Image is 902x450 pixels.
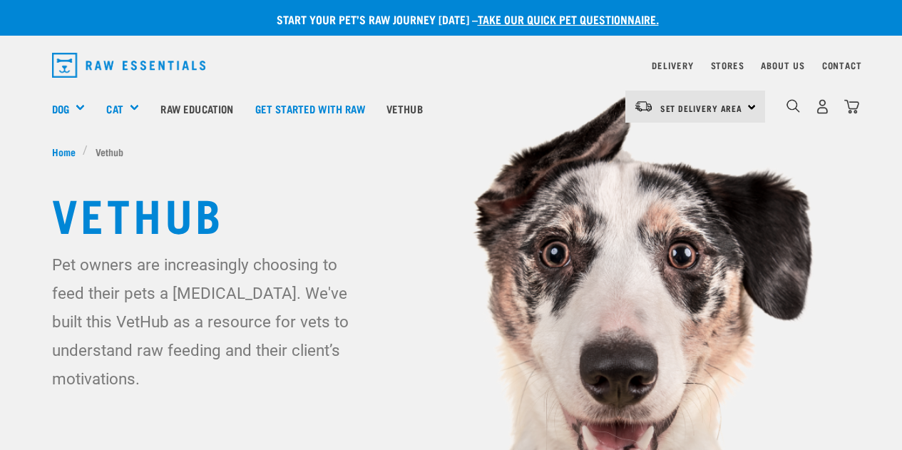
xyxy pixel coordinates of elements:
[52,144,851,159] nav: breadcrumbs
[376,80,434,137] a: Vethub
[52,250,371,393] p: Pet owners are increasingly choosing to feed their pets a [MEDICAL_DATA]. We've built this VetHub...
[786,99,800,113] img: home-icon-1@2x.png
[106,101,123,117] a: Cat
[844,99,859,114] img: home-icon@2x.png
[52,144,83,159] a: Home
[245,80,376,137] a: Get started with Raw
[52,53,206,78] img: Raw Essentials Logo
[52,101,69,117] a: Dog
[634,100,653,113] img: van-moving.png
[815,99,830,114] img: user.png
[711,63,744,68] a: Stores
[660,106,743,111] span: Set Delivery Area
[478,16,659,22] a: take our quick pet questionnaire.
[652,63,693,68] a: Delivery
[52,188,851,239] h1: Vethub
[822,63,862,68] a: Contact
[41,47,862,83] nav: dropdown navigation
[52,144,76,159] span: Home
[761,63,804,68] a: About Us
[150,80,244,137] a: Raw Education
